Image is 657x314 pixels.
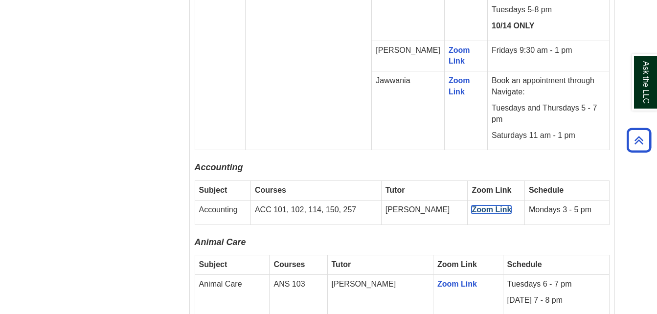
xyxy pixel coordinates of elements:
[195,237,246,247] span: Animal Care
[492,103,605,125] p: Tuesdays and Thursdays 5 - 7 pm
[372,71,445,150] td: Jawwania
[195,200,250,224] td: Accounting
[273,260,305,269] strong: Courses
[372,41,445,71] td: [PERSON_NAME]
[255,204,377,216] p: ACC 101, 102, 114, 150, 257
[255,186,286,194] strong: Courses
[507,260,542,269] strong: Schedule
[449,76,470,96] a: Zoom Link
[623,134,655,147] a: Back to Top
[492,45,605,56] p: Fridays 9:30 am - 1 pm
[199,186,227,194] strong: Subject
[195,162,243,172] span: Accounting
[437,280,477,288] a: Zoom Link
[507,295,605,306] p: [DATE] 7 - 8 pm
[472,205,511,214] a: Zoom Link
[385,186,405,194] strong: Tutor
[472,186,511,194] strong: Zoom Link
[492,4,605,16] p: Tuesdays 5-8 pm
[529,204,605,216] p: Mondays 3 - 5 pm
[492,75,605,98] p: Book an appointment through Navigate:
[332,260,351,269] strong: Tutor
[492,22,534,30] strong: 10/14 ONLY
[529,186,564,194] strong: Schedule
[381,200,468,224] td: [PERSON_NAME]
[449,46,470,66] a: Zoom Link
[492,130,605,141] p: Saturdays 11 am - 1 pm
[199,260,227,269] strong: Subject
[507,279,605,290] p: Tuesdays 6 - 7 pm
[437,260,477,269] strong: Zoom Link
